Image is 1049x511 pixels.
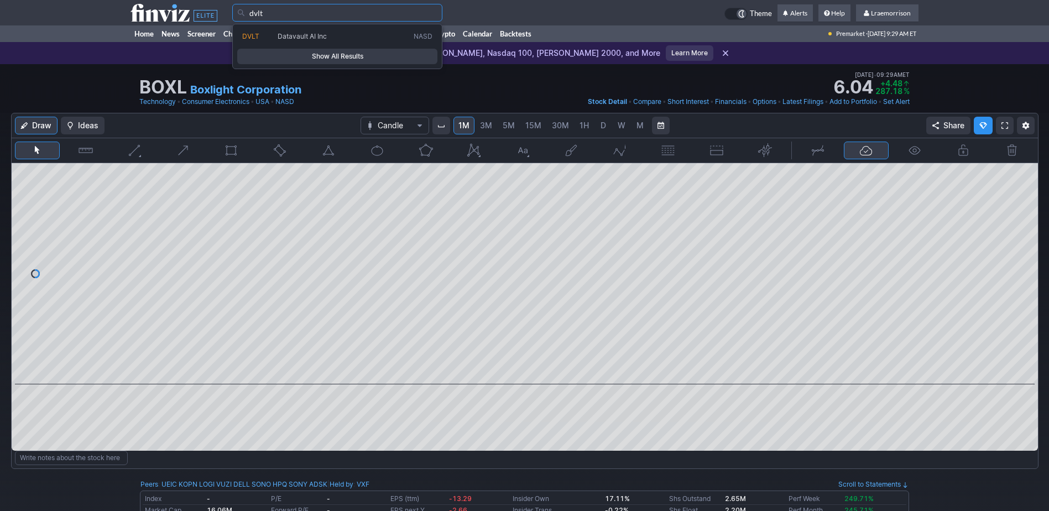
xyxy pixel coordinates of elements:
a: Calendar [459,25,496,42]
span: • [748,96,751,107]
button: Remove all autosaved drawings [989,142,1035,159]
a: Crypto [429,25,459,42]
span: W [618,121,625,130]
a: Help [818,4,850,22]
span: % [904,86,910,96]
button: Rotated rectangle [257,142,302,159]
td: EPS (ttm) [388,493,446,505]
a: Home [131,25,158,42]
span: NASD [414,32,432,41]
span: 249.71% [844,494,874,503]
button: Interval [432,117,450,134]
button: Arrow [160,142,206,159]
a: HPQ [273,479,287,490]
a: Theme [724,8,772,20]
button: Chart Settings [1017,117,1035,134]
a: 3M [475,117,497,134]
a: Technology [139,96,176,107]
a: 15M [520,117,546,134]
span: • [662,96,666,107]
button: Triangle [306,142,351,159]
span: Latest Filings [782,97,823,106]
a: NASD [275,96,294,107]
td: Perf Week [786,493,842,505]
a: D [594,117,612,134]
a: M [631,117,649,134]
td: Insider Own [510,493,603,505]
a: LOGI [199,479,215,490]
button: XABCD [451,142,497,159]
td: P/E [269,493,325,505]
button: Drawing mode: Single [795,142,841,159]
a: Latest Filings [782,96,823,107]
span: 15M [525,121,541,130]
b: 2.65M [725,494,746,503]
a: Backtests [496,25,535,42]
button: Mouse [15,142,60,159]
span: 30M [552,121,569,130]
p: Evolving the Heatmap: [PERSON_NAME], Nasdaq 100, [PERSON_NAME] 2000, and More [317,48,660,59]
span: • [250,96,254,107]
a: SONY [289,479,307,490]
a: Charts [220,25,249,42]
a: W [613,117,630,134]
a: Compare [633,96,661,107]
button: Rectangle [209,142,254,159]
input: Search [232,4,442,22]
span: +4.48 [880,79,902,88]
span: • [874,70,876,80]
a: Fullscreen [996,117,1014,134]
a: SONO [252,479,271,490]
button: Ellipse [354,142,400,159]
div: : [140,479,327,490]
button: Line [112,142,157,159]
span: 287.18 [875,86,902,96]
div: | : [327,479,369,490]
a: Scroll to Statements [838,480,909,488]
button: Hide drawings [892,142,937,159]
button: Polygon [403,142,448,159]
a: Set Alert [883,96,910,107]
span: 3M [480,121,492,130]
a: Learn More [666,45,713,61]
span: Ideas [78,120,98,131]
a: Boxlight Corporation [190,82,301,97]
button: Explore new features [974,117,993,134]
a: Held by [330,480,353,488]
button: Position [694,142,739,159]
a: Alerts [777,4,813,22]
a: UEIC [161,479,177,490]
a: Add to Portfolio [829,96,877,107]
span: 5M [503,121,515,130]
span: Candle [378,120,412,131]
span: 1M [458,121,469,130]
td: Index [143,493,205,505]
button: Fibonacci retracements [645,142,691,159]
a: KOPN [179,479,197,490]
span: Theme [750,8,772,20]
button: Draw [15,117,58,134]
span: • [177,96,181,107]
span: Share [943,120,964,131]
button: Text [500,142,545,159]
span: Lraemorrison [871,9,911,17]
b: - [207,494,210,503]
span: Stock Detail [588,97,627,106]
span: • [270,96,274,107]
span: Premarket · [836,25,868,42]
a: Short Interest [667,96,709,107]
td: Shs Outstand [667,493,723,505]
button: Range [652,117,670,134]
a: Show All Results [237,49,437,64]
span: • [777,96,781,107]
span: 1H [580,121,589,130]
span: D [601,121,606,130]
b: 17.11% [605,494,630,503]
a: News [158,25,184,42]
span: M [636,121,644,130]
button: Lock drawings [941,142,986,159]
span: • [824,96,828,107]
button: Share [926,117,970,134]
a: VUZI [216,479,232,490]
a: USA [255,96,269,107]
